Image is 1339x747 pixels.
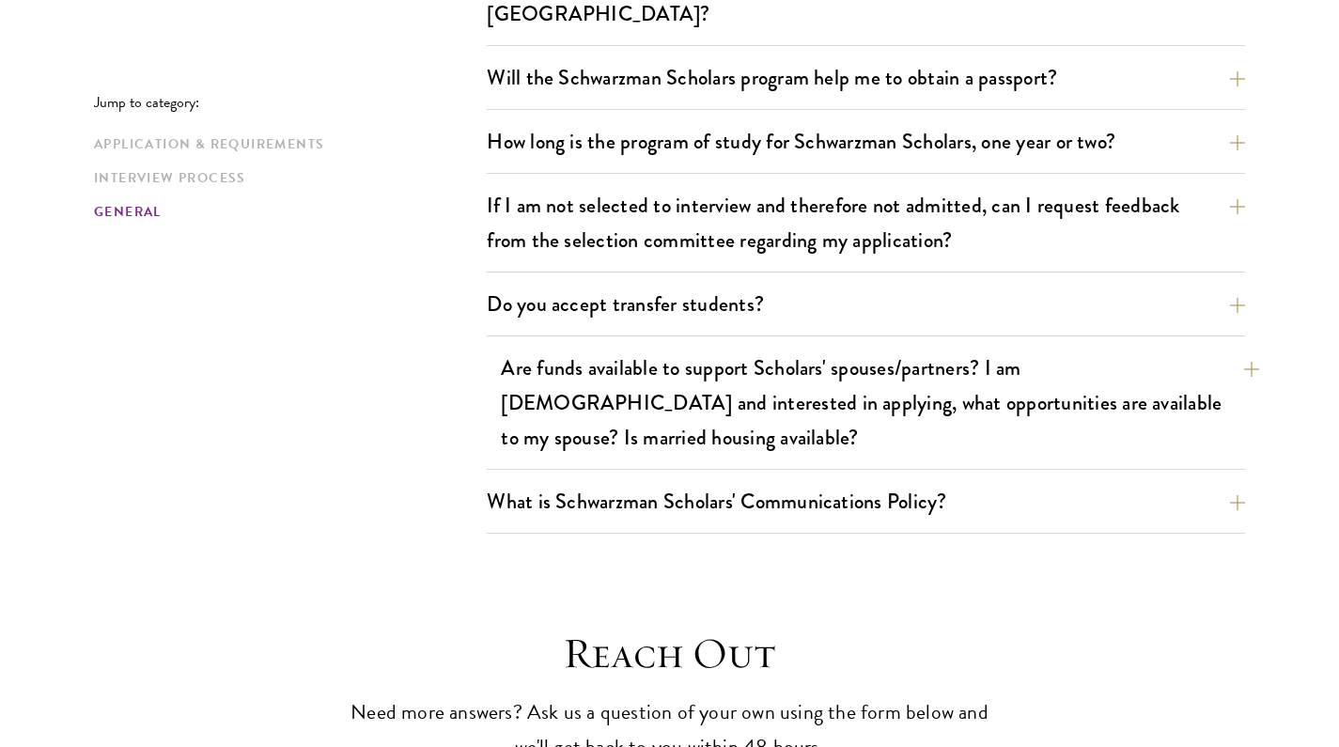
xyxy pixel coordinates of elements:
button: How long is the program of study for Schwarzman Scholars, one year or two? [487,120,1245,163]
p: Jump to category: [94,94,487,111]
a: General [94,202,475,222]
button: What is Schwarzman Scholars' Communications Policy? [487,480,1245,522]
h3: Reach Out [346,628,994,680]
a: Interview Process [94,168,475,188]
button: Are funds available to support Scholars' spouses/partners? I am [DEMOGRAPHIC_DATA] and interested... [501,347,1259,459]
a: Application & Requirements [94,134,475,154]
button: If I am not selected to interview and therefore not admitted, can I request feedback from the sel... [487,184,1245,261]
button: Do you accept transfer students? [487,283,1245,325]
button: Will the Schwarzman Scholars program help me to obtain a passport? [487,56,1245,99]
